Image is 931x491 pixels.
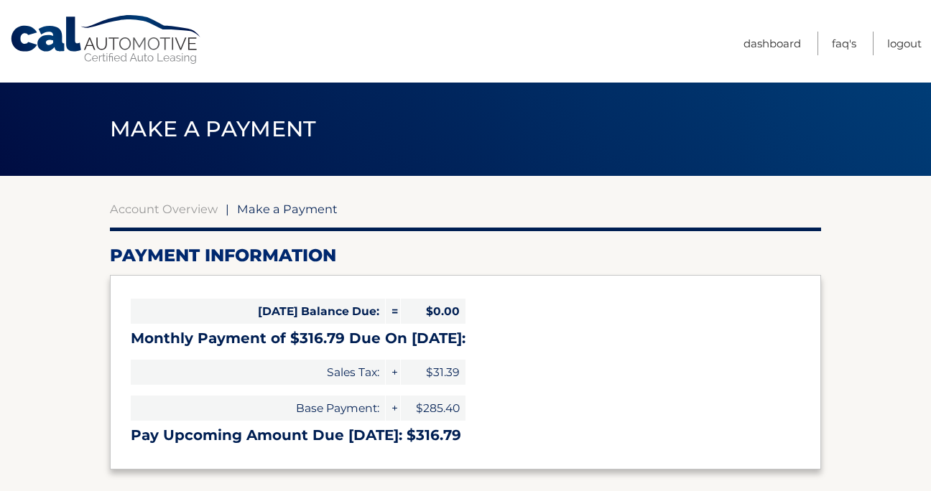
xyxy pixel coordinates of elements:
[744,32,801,55] a: Dashboard
[386,396,400,421] span: +
[887,32,922,55] a: Logout
[237,202,338,216] span: Make a Payment
[131,299,385,324] span: [DATE] Balance Due:
[401,360,465,385] span: $31.39
[386,299,400,324] span: =
[401,396,465,421] span: $285.40
[131,360,385,385] span: Sales Tax:
[110,116,316,142] span: Make a Payment
[110,202,218,216] a: Account Overview
[9,14,203,65] a: Cal Automotive
[131,329,800,347] h3: Monthly Payment of $316.79 Due On [DATE]:
[226,202,229,216] span: |
[131,426,800,444] h3: Pay Upcoming Amount Due [DATE]: $316.79
[131,396,385,421] span: Base Payment:
[110,245,821,266] h2: Payment Information
[401,299,465,324] span: $0.00
[832,32,856,55] a: FAQ's
[386,360,400,385] span: +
